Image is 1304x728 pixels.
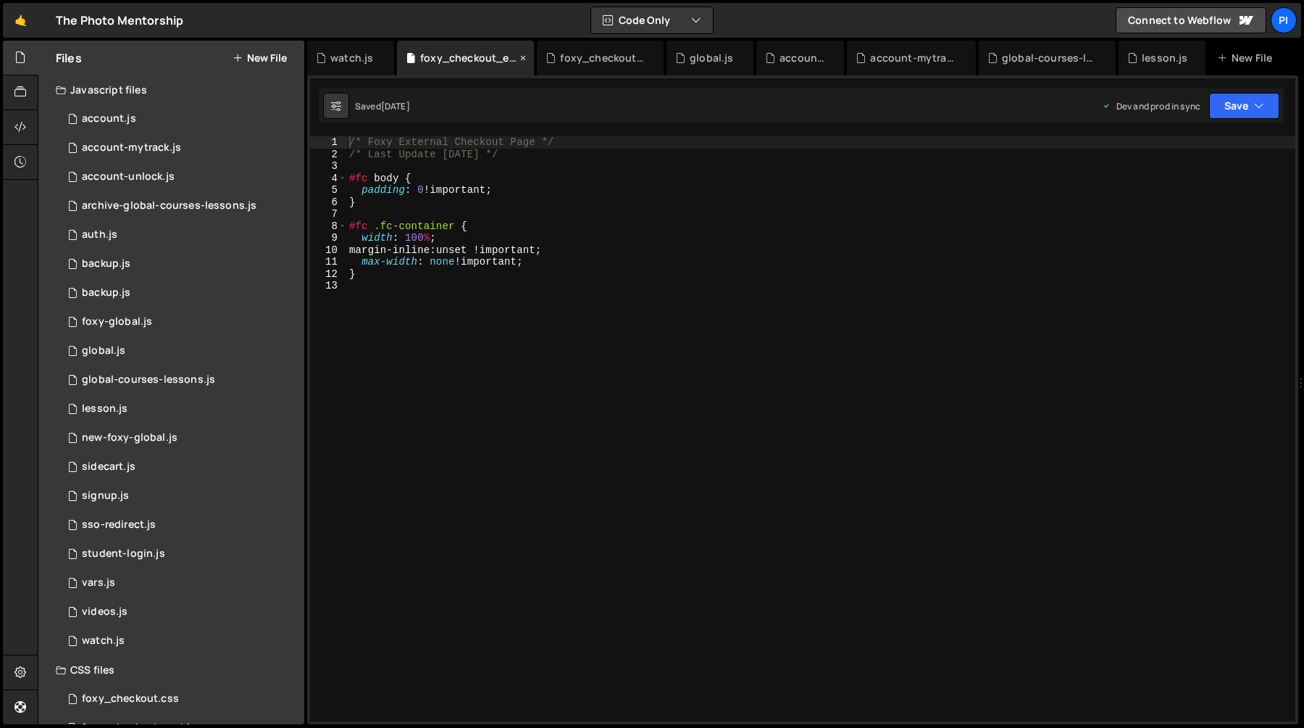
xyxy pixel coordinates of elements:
div: 13533/40053.js [56,423,304,452]
div: account.js [82,112,136,125]
div: 1 [310,136,347,149]
div: 13533/45030.js [56,278,304,307]
div: CSS files [38,655,304,684]
div: 13533/34034.js [56,220,304,249]
div: account-mytrack.js [870,51,958,65]
div: account-mytrack.js [82,141,181,154]
div: 12 [310,268,347,281]
div: auth.js [82,228,117,241]
div: videos.js [82,605,128,619]
div: 13533/47004.js [56,510,304,539]
div: 10 [310,244,347,257]
div: account-unlock.js [82,170,175,183]
div: New File [1217,51,1278,65]
button: Save [1209,93,1279,119]
div: sso-redirect.js [82,518,156,531]
div: 4 [310,173,347,185]
h2: Files [56,50,82,66]
div: new-foxy-global.js [82,431,177,444]
div: 7 [310,208,347,220]
a: 🤙 [3,3,38,38]
div: 13533/38628.js [56,133,304,162]
div: 6 [310,197,347,209]
div: 2 [310,149,347,161]
div: lesson.js [1142,51,1187,65]
div: foxy_checkout_external.css [420,51,517,65]
div: [DATE] [381,100,410,112]
div: 13533/38978.js [56,568,304,597]
div: 13533/38527.js [56,626,304,655]
a: Connect to Webflow [1116,7,1266,33]
div: 13533/43446.js [56,452,304,481]
div: 8 [310,220,347,233]
div: global-courses-lessons.js [82,373,215,386]
div: 13533/35472.js [56,394,304,423]
div: global.js [82,344,125,357]
button: New File [233,52,287,64]
div: foxy_checkout.css [82,692,179,706]
div: 3 [310,160,347,173]
div: account.js [780,51,827,65]
div: foxy_checkout.css [560,51,645,65]
div: global-courses-lessons.js [1002,51,1098,65]
div: 13533/38507.css [56,684,304,713]
div: sidecart.js [82,460,135,473]
div: 13533/41206.js [56,162,304,191]
div: 13533/34220.js [56,104,304,133]
div: foxy-global.js [82,315,152,328]
div: watch.js [330,51,373,65]
div: The Photo Mentorship [56,12,183,29]
div: 13533/43968.js [56,191,304,220]
div: watch.js [82,634,125,648]
div: signup.js [82,489,129,502]
div: 13533/42246.js [56,597,304,626]
div: backup.js [82,257,130,270]
div: 13533/34219.js [56,307,304,336]
div: 5 [310,184,347,197]
div: Dev and prod in sync [1102,100,1200,112]
div: 13533/35364.js [56,481,304,510]
div: global.js [690,51,733,65]
button: Code Only [591,7,713,33]
div: Javascript files [38,75,304,104]
div: 13533/35292.js [56,365,304,394]
div: vars.js [82,576,115,590]
div: Saved [355,100,410,112]
div: archive-global-courses-lessons.js [82,199,256,212]
div: 13533/45031.js [56,249,304,278]
div: 13 [310,280,347,292]
div: 11 [310,256,347,268]
div: backup.js [82,286,130,299]
div: 9 [310,232,347,244]
div: 13533/46953.js [56,539,304,568]
a: Pi [1271,7,1297,33]
div: lesson.js [82,402,128,415]
div: 13533/39483.js [56,336,304,365]
div: student-login.js [82,547,165,561]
